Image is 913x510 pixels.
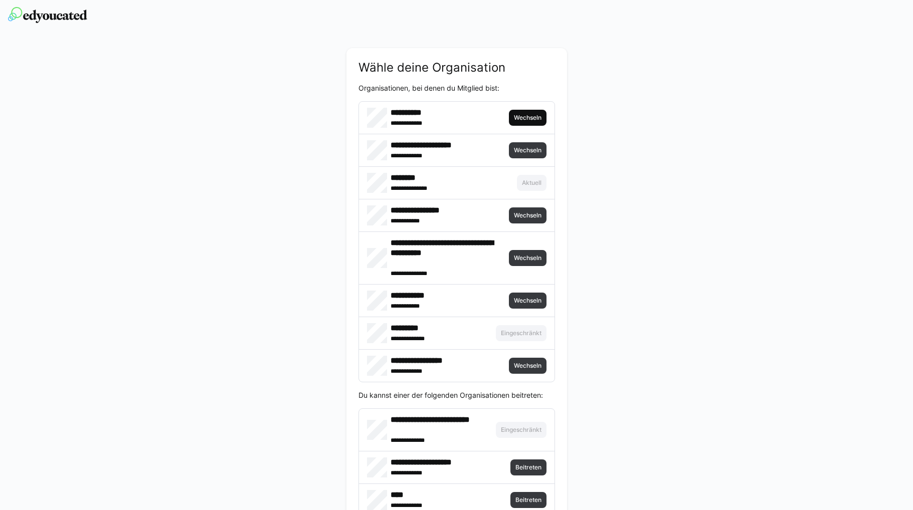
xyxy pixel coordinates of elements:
span: Wechseln [513,146,542,154]
span: Wechseln [513,211,542,219]
span: Beitreten [514,496,542,504]
img: edyoucated [8,7,87,23]
button: Wechseln [509,358,546,374]
button: Beitreten [510,459,546,475]
button: Eingeschränkt [496,422,546,438]
span: Eingeschränkt [500,329,542,337]
span: Wechseln [513,362,542,370]
p: Organisationen, bei denen du Mitglied bist: [358,83,555,93]
h2: Wähle deine Organisation [358,60,555,75]
button: Eingeschränkt [496,325,546,341]
button: Wechseln [509,293,546,309]
span: Beitreten [514,463,542,471]
button: Wechseln [509,207,546,223]
span: Wechseln [513,114,542,122]
span: Wechseln [513,254,542,262]
button: Aktuell [517,175,546,191]
button: Wechseln [509,110,546,126]
span: Eingeschränkt [500,426,542,434]
span: Aktuell [521,179,542,187]
p: Du kannst einer der folgenden Organisationen beitreten: [358,390,555,400]
button: Wechseln [509,142,546,158]
span: Wechseln [513,297,542,305]
button: Wechseln [509,250,546,266]
button: Beitreten [510,492,546,508]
